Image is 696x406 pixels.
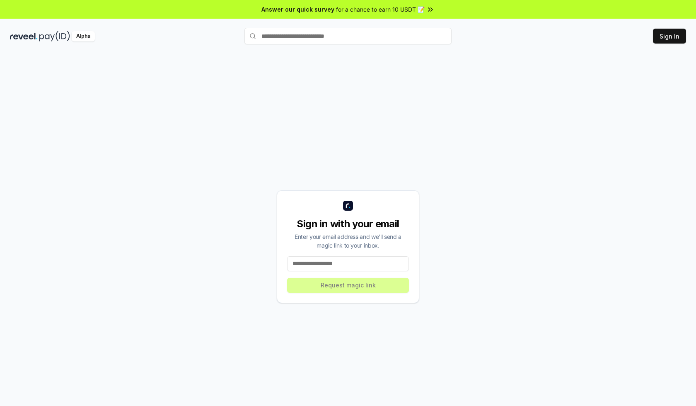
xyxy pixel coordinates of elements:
[287,232,409,250] div: Enter your email address and we’ll send a magic link to your inbox.
[10,31,38,41] img: reveel_dark
[72,31,95,41] div: Alpha
[287,217,409,231] div: Sign in with your email
[261,5,334,14] span: Answer our quick survey
[336,5,425,14] span: for a chance to earn 10 USDT 📝
[653,29,686,44] button: Sign In
[39,31,70,41] img: pay_id
[343,201,353,211] img: logo_small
